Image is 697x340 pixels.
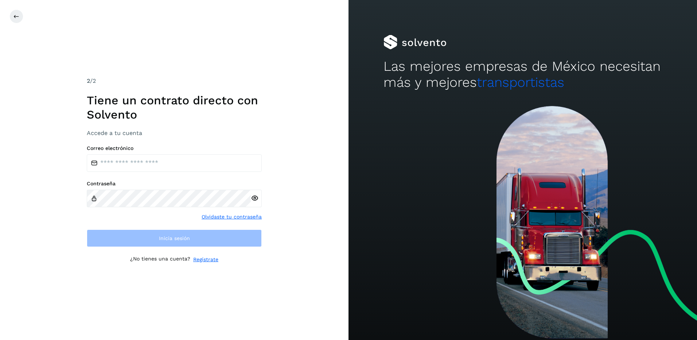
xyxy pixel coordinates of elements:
span: 2 [87,77,90,84]
span: transportistas [477,74,564,90]
span: Inicia sesión [159,236,190,241]
h1: Tiene un contrato directo con Solvento [87,93,262,121]
label: Contraseña [87,181,262,187]
div: /2 [87,77,262,85]
a: Olvidaste tu contraseña [202,213,262,221]
button: Inicia sesión [87,229,262,247]
h2: Las mejores empresas de México necesitan más y mejores [383,58,662,91]
p: ¿No tienes una cuenta? [130,256,190,263]
h3: Accede a tu cuenta [87,130,262,136]
label: Correo electrónico [87,145,262,151]
a: Regístrate [193,256,218,263]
